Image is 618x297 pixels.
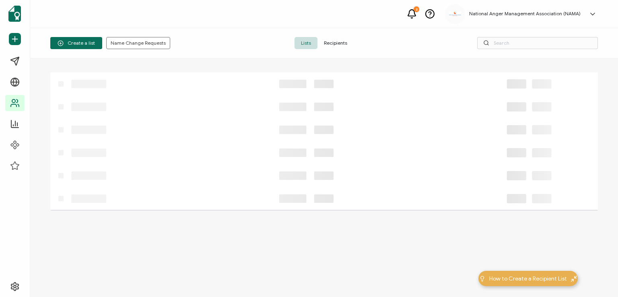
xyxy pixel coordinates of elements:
span: Name Change Requests [111,41,166,45]
input: Search [477,37,598,49]
button: Create a list [50,37,102,49]
iframe: Chat Widget [578,258,618,297]
span: Create a list [58,40,95,46]
img: sertifier-logomark-colored.svg [8,6,21,22]
img: minimize-icon.svg [571,276,577,282]
span: How to Create a Recipient List [489,274,567,283]
div: 2 [414,6,419,12]
h5: National Anger Management Association (NAMA) [469,11,581,16]
button: Name Change Requests [106,37,170,49]
span: Recipients [317,37,354,49]
img: 3ca2817c-e862-47f7-b2ec-945eb25c4a6c.jpg [449,12,461,16]
span: Lists [295,37,317,49]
